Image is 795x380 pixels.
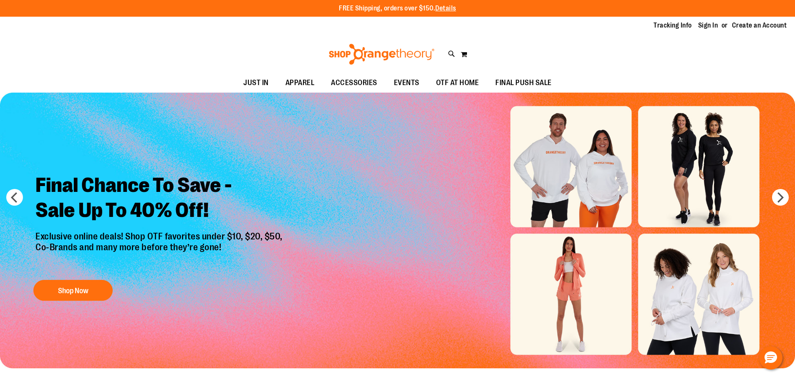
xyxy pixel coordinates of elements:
span: EVENTS [394,73,419,92]
a: ACCESSORIES [323,73,386,93]
p: Exclusive online deals! Shop OTF favorites under $10, $20, $50, Co-Brands and many more before th... [29,231,291,272]
span: OTF AT HOME [436,73,479,92]
a: OTF AT HOME [428,73,487,93]
button: Shop Now [33,280,113,301]
a: Create an Account [732,21,787,30]
button: next [772,189,789,206]
span: APPAREL [285,73,315,92]
a: JUST IN [235,73,277,93]
span: FINAL PUSH SALE [495,73,552,92]
a: FINAL PUSH SALE [487,73,560,93]
p: FREE Shipping, orders over $150. [339,4,456,13]
a: Tracking Info [654,21,692,30]
a: Sign In [698,21,718,30]
a: Details [435,5,456,12]
span: ACCESSORIES [331,73,377,92]
h2: Final Chance To Save - Sale Up To 40% Off! [29,166,291,231]
button: Hello, have a question? Let’s chat. [759,346,782,370]
a: EVENTS [386,73,428,93]
a: APPAREL [277,73,323,93]
a: Final Chance To Save -Sale Up To 40% Off! Exclusive online deals! Shop OTF favorites under $10, $... [29,166,291,305]
button: prev [6,189,23,206]
img: Shop Orangetheory [328,44,436,65]
span: JUST IN [243,73,269,92]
